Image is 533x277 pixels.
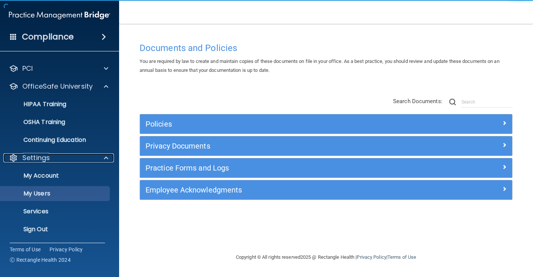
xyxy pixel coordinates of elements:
[393,98,443,105] span: Search Documents:
[146,120,414,128] h5: Policies
[146,186,414,194] h5: Employee Acknowledgments
[22,153,50,162] p: Settings
[146,118,507,130] a: Policies
[5,172,106,179] p: My Account
[10,256,71,264] span: Ⓒ Rectangle Health 2024
[357,254,386,260] a: Privacy Policy
[9,64,108,73] a: PCI
[5,208,106,215] p: Services
[22,82,93,91] p: OfficeSafe University
[22,32,74,42] h4: Compliance
[146,184,507,196] a: Employee Acknowledgments
[9,82,108,91] a: OfficeSafe University
[140,43,513,53] h4: Documents and Policies
[190,245,462,269] div: Copyright © All rights reserved 2025 @ Rectangle Health | |
[9,8,110,23] img: PMB logo
[146,140,507,152] a: Privacy Documents
[5,118,65,126] p: OSHA Training
[146,142,414,150] h5: Privacy Documents
[9,153,108,162] a: Settings
[146,162,507,174] a: Practice Forms and Logs
[22,64,33,73] p: PCI
[50,246,83,253] a: Privacy Policy
[5,190,106,197] p: My Users
[462,96,513,108] input: Search
[5,101,66,108] p: HIPAA Training
[5,136,106,144] p: Continuing Education
[5,226,106,233] p: Sign Out
[387,254,416,260] a: Terms of Use
[10,246,41,253] a: Terms of Use
[449,99,456,105] img: ic-search.3b580494.png
[146,164,414,172] h5: Practice Forms and Logs
[140,58,500,73] span: You are required by law to create and maintain copies of these documents on file in your office. ...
